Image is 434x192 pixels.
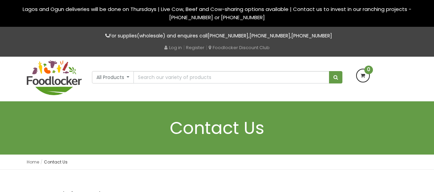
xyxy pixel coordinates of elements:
span: Lagos and Ogun deliveries will be done on Thursdays | Live Cow, Beef and Cow-sharing options avai... [23,5,411,21]
a: Foodlocker Discount Club [209,44,270,51]
img: FoodLocker [27,60,82,95]
button: All Products [92,71,134,83]
a: Register [186,44,204,51]
input: Search our variety of products [133,71,329,83]
h1: Contact Us [27,118,408,137]
span: | [206,44,207,51]
a: [PHONE_NUMBER] [291,32,332,39]
a: [PHONE_NUMBER] [208,32,248,39]
a: Log in [164,44,182,51]
p: For supplies(wholesale) and enquires call , , [27,32,408,40]
a: [PHONE_NUMBER] [249,32,290,39]
span: | [183,44,185,51]
a: Home [27,159,39,165]
span: 0 [364,66,373,74]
